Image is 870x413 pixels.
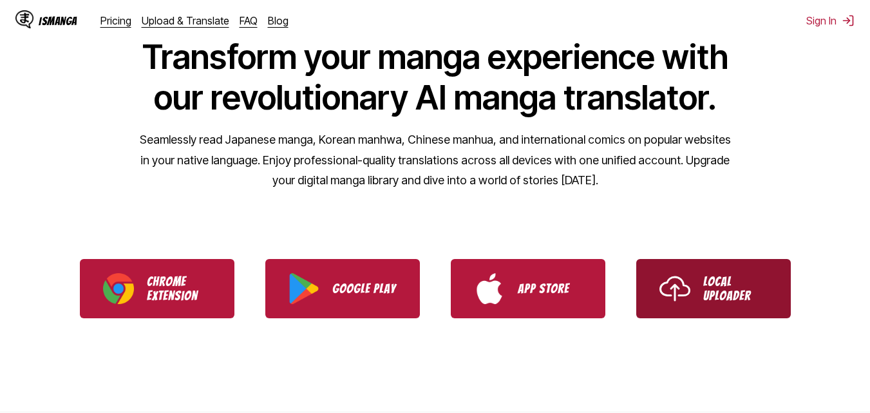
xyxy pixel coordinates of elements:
p: Chrome Extension [147,274,211,303]
img: Upload icon [659,273,690,304]
p: Local Uploader [703,274,768,303]
a: Pricing [100,14,131,27]
img: Google Play logo [288,273,319,304]
a: Download IsManga Chrome Extension [80,259,234,318]
a: IsManga LogoIsManga [15,10,100,31]
h1: Transform your manga experience with our revolutionary AI manga translator. [139,37,732,118]
p: Seamlessly read Japanese manga, Korean manhwa, Chinese manhua, and international comics on popula... [139,130,732,191]
div: IsManga [39,15,77,27]
a: Blog [268,14,288,27]
a: Use IsManga Local Uploader [636,259,791,318]
a: FAQ [240,14,258,27]
p: App Store [518,282,582,296]
img: App Store logo [474,273,505,304]
button: Sign In [806,14,855,27]
img: IsManga Logo [15,10,33,28]
p: Google Play [332,282,397,296]
a: Download IsManga from App Store [451,259,605,318]
img: Chrome logo [103,273,134,304]
a: Upload & Translate [142,14,229,27]
a: Download IsManga from Google Play [265,259,420,318]
img: Sign out [842,14,855,27]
